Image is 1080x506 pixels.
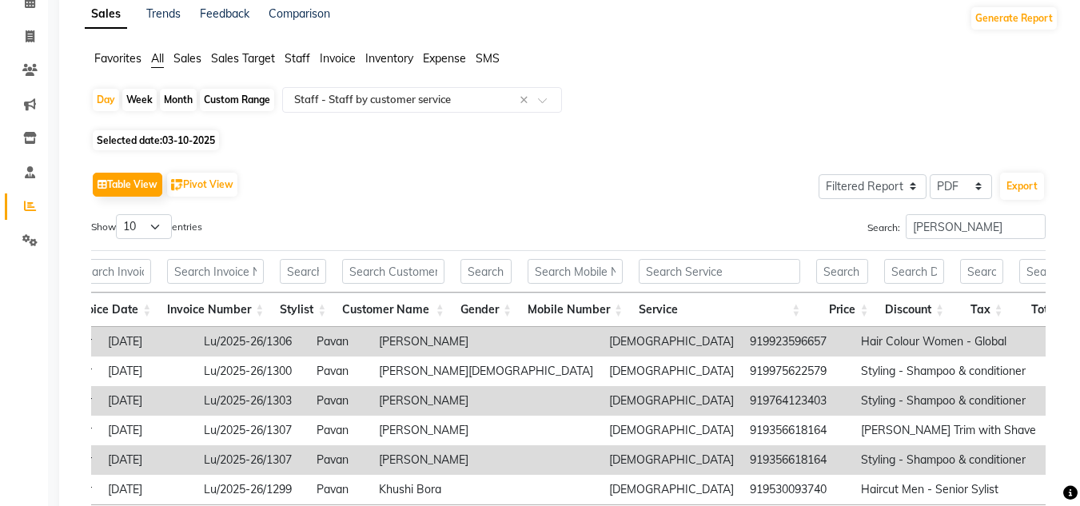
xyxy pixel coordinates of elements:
[742,357,853,386] td: 919975622579
[309,357,371,386] td: Pavan
[371,445,601,475] td: [PERSON_NAME]
[167,173,237,197] button: Pivot View
[71,259,151,284] input: Search Invoice Date
[100,445,196,475] td: [DATE]
[853,475,1044,504] td: Haircut Men - Senior Sylist
[160,89,197,111] div: Month
[196,327,309,357] td: Lu/2025-26/1306
[423,51,466,66] span: Expense
[952,293,1010,327] th: Tax: activate to sort column ascending
[171,179,183,191] img: pivot.png
[631,293,808,327] th: Service: activate to sort column ascending
[371,386,601,416] td: [PERSON_NAME]
[876,293,952,327] th: Discount: activate to sort column ascending
[269,6,330,21] a: Comparison
[460,259,512,284] input: Search Gender
[742,475,853,504] td: 919530093740
[196,416,309,445] td: Lu/2025-26/1307
[100,475,196,504] td: [DATE]
[200,6,249,21] a: Feedback
[528,259,623,284] input: Search Mobile Number
[334,293,452,327] th: Customer Name: activate to sort column ascending
[211,51,275,66] span: Sales Target
[371,416,601,445] td: [PERSON_NAME]
[342,259,444,284] input: Search Customer Name
[371,475,601,504] td: Khushi Bora
[100,416,196,445] td: [DATE]
[173,51,201,66] span: Sales
[100,357,196,386] td: [DATE]
[309,327,371,357] td: Pavan
[520,92,533,109] span: Clear all
[309,445,371,475] td: Pavan
[371,357,601,386] td: [PERSON_NAME][DEMOGRAPHIC_DATA]
[853,357,1044,386] td: Styling - Shampoo & conditioner
[309,416,371,445] td: Pavan
[162,134,215,146] span: 03-10-2025
[200,89,274,111] div: Custom Range
[601,416,742,445] td: [DEMOGRAPHIC_DATA]
[100,386,196,416] td: [DATE]
[960,259,1002,284] input: Search Tax
[853,416,1044,445] td: [PERSON_NAME] Trim with Shave
[93,173,162,197] button: Table View
[1011,293,1079,327] th: Total: activate to sort column ascending
[116,214,172,239] select: Showentries
[906,214,1046,239] input: Search:
[91,214,202,239] label: Show entries
[884,259,944,284] input: Search Discount
[639,259,800,284] input: Search Service
[309,386,371,416] td: Pavan
[816,259,868,284] input: Search Price
[601,357,742,386] td: [DEMOGRAPHIC_DATA]
[320,51,356,66] span: Invoice
[93,89,119,111] div: Day
[520,293,631,327] th: Mobile Number: activate to sort column ascending
[159,293,272,327] th: Invoice Number: activate to sort column ascending
[63,293,159,327] th: Invoice Date: activate to sort column ascending
[476,51,500,66] span: SMS
[742,445,853,475] td: 919356618164
[601,386,742,416] td: [DEMOGRAPHIC_DATA]
[742,416,853,445] td: 919356618164
[280,259,326,284] input: Search Stylist
[742,386,853,416] td: 919764123403
[196,445,309,475] td: Lu/2025-26/1307
[122,89,157,111] div: Week
[272,293,334,327] th: Stylist: activate to sort column ascending
[601,445,742,475] td: [DEMOGRAPHIC_DATA]
[285,51,310,66] span: Staff
[1019,259,1071,284] input: Search Total
[971,7,1057,30] button: Generate Report
[452,293,520,327] th: Gender: activate to sort column ascending
[853,445,1044,475] td: Styling - Shampoo & conditioner
[196,357,309,386] td: Lu/2025-26/1300
[196,386,309,416] td: Lu/2025-26/1303
[853,386,1044,416] td: Styling - Shampoo & conditioner
[808,293,876,327] th: Price: activate to sort column ascending
[365,51,413,66] span: Inventory
[100,327,196,357] td: [DATE]
[742,327,853,357] td: 919923596657
[93,130,219,150] span: Selected date:
[601,327,742,357] td: [DEMOGRAPHIC_DATA]
[94,51,141,66] span: Favorites
[867,214,1046,239] label: Search:
[167,259,264,284] input: Search Invoice Number
[601,475,742,504] td: [DEMOGRAPHIC_DATA]
[853,327,1044,357] td: Hair Colour Women - Global
[146,6,181,21] a: Trends
[151,51,164,66] span: All
[309,475,371,504] td: Pavan
[1000,173,1044,200] button: Export
[196,475,309,504] td: Lu/2025-26/1299
[371,327,601,357] td: [PERSON_NAME]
